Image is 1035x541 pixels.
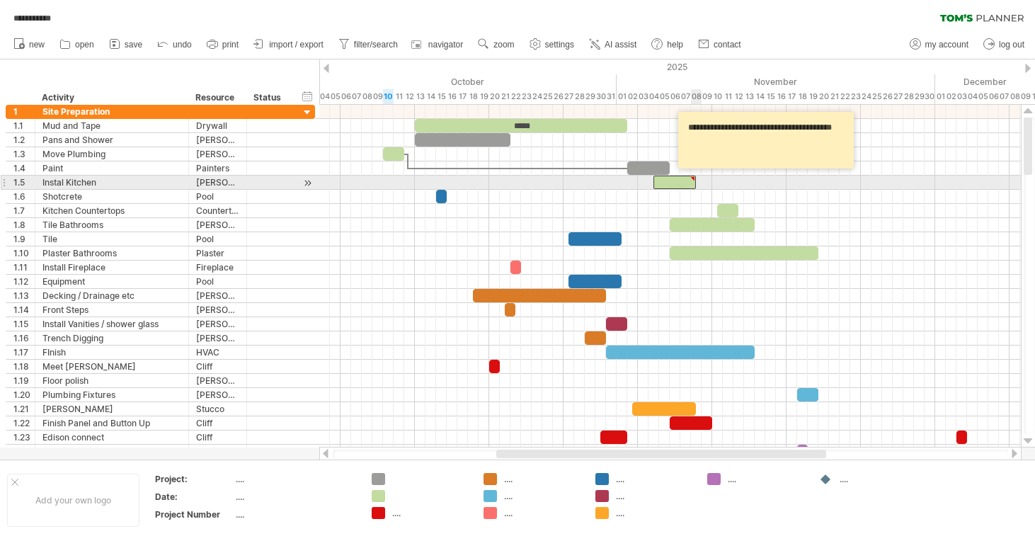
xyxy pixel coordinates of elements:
div: Sunday, 2 November 2025 [627,89,638,104]
div: Pans and Shower [42,133,181,147]
div: [PERSON_NAME] [196,133,239,147]
div: Thursday, 23 October 2025 [521,89,532,104]
div: .... [236,491,355,503]
div: Tuesday, 21 October 2025 [500,89,510,104]
div: Tuesday, 28 October 2025 [574,89,585,104]
a: log out [980,35,1029,54]
span: zoom [493,40,514,50]
div: Thursday, 6 November 2025 [670,89,680,104]
div: 1.19 [13,374,35,387]
div: .... [840,473,917,485]
div: Equipment [42,275,181,288]
div: Plaster Bathrooms [42,246,181,260]
div: .... [504,507,581,519]
div: [PERSON_NAME] [196,445,239,458]
div: Wednesday, 12 November 2025 [733,89,744,104]
div: Sunday, 30 November 2025 [925,89,935,104]
div: Wednesday, 3 December 2025 [956,89,967,104]
a: save [105,35,147,54]
div: 1.18 [13,360,35,373]
div: Saturday, 8 November 2025 [691,89,702,104]
a: new [10,35,49,54]
div: Monday, 6 October 2025 [341,89,351,104]
div: 1.5 [13,176,35,189]
div: 1.11 [13,261,35,274]
div: Monday, 10 November 2025 [712,89,723,104]
div: Tuesday, 14 October 2025 [425,89,436,104]
div: Wednesday, 19 November 2025 [808,89,818,104]
div: Site Preparation [42,105,181,118]
div: Trench Digging [42,331,181,345]
div: Status [253,91,285,105]
div: Tuesday, 2 December 2025 [946,89,956,104]
div: .... [236,508,355,520]
div: 1.6 [13,190,35,203]
span: log out [999,40,1024,50]
div: Wednesday, 8 October 2025 [362,89,372,104]
div: Instal Kitchen [42,176,181,189]
div: Plaster [196,246,239,260]
div: .... [616,473,693,485]
span: open [75,40,94,50]
div: Pool [196,275,239,288]
div: 1.7 [13,204,35,217]
div: scroll to activity [301,176,314,190]
span: my account [925,40,968,50]
a: contact [694,35,745,54]
div: Sunday, 23 November 2025 [850,89,861,104]
div: Friday, 10 October 2025 [383,89,394,104]
div: Sunday, 5 October 2025 [330,89,341,104]
div: 1.22 [13,416,35,430]
div: Saturday, 11 October 2025 [394,89,404,104]
div: [PERSON_NAME] [196,147,239,161]
div: Monday, 1 December 2025 [935,89,946,104]
div: Sunday, 16 November 2025 [776,89,787,104]
div: .... [236,473,355,485]
div: Move Plumbing [42,147,181,161]
div: Kitchen Countertops [42,204,181,217]
span: contact [714,40,741,50]
a: help [648,35,687,54]
div: 1.12 [13,275,35,288]
div: Saturday, 29 November 2025 [914,89,925,104]
div: Tuesday, 7 October 2025 [351,89,362,104]
div: Friday, 28 November 2025 [903,89,914,104]
div: Cliff [196,416,239,430]
div: Friday, 5 December 2025 [978,89,988,104]
div: Thursday, 27 November 2025 [893,89,903,104]
div: .... [392,507,469,519]
div: Plumbing Fixtures [42,388,181,402]
span: print [222,40,239,50]
div: Wednesday, 29 October 2025 [585,89,595,104]
div: [PERSON_NAME] [196,374,239,387]
span: import / export [269,40,324,50]
div: Sunday, 26 October 2025 [553,89,564,104]
div: Friday, 21 November 2025 [829,89,840,104]
div: Pool [196,190,239,203]
div: Decking / Drainage etc [42,289,181,302]
div: Saturday, 15 November 2025 [765,89,776,104]
div: 1.3 [13,147,35,161]
div: Shotcrete [42,190,181,203]
a: settings [526,35,578,54]
div: Tuesday, 11 November 2025 [723,89,733,104]
div: Tile Bathrooms [42,218,181,232]
div: [PERSON_NAME] [196,303,239,317]
div: Friday, 7 November 2025 [680,89,691,104]
div: 1.21 [13,402,35,416]
div: Meet [PERSON_NAME] [42,360,181,373]
div: [PERSON_NAME] [196,289,239,302]
div: .... [616,507,693,519]
div: 1.8 [13,218,35,232]
div: Tuesday, 9 December 2025 [1020,89,1031,104]
div: [PERSON_NAME] [196,388,239,402]
div: FInish [42,346,181,359]
div: Add your own logo [7,474,139,527]
div: Wednesday, 15 October 2025 [436,89,447,104]
div: Sunday, 19 October 2025 [479,89,489,104]
a: import / export [250,35,328,54]
div: Monday, 8 December 2025 [1010,89,1020,104]
div: 1.2 [13,133,35,147]
div: 1 [13,105,35,118]
div: Saturday, 22 November 2025 [840,89,850,104]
